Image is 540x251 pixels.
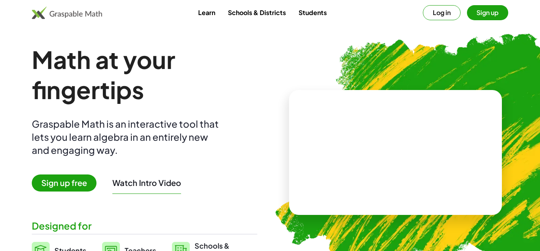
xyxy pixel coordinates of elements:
[192,5,222,20] a: Learn
[112,178,181,188] button: Watch Intro Video
[32,44,257,105] h1: Math at your fingertips
[423,5,461,20] button: Log in
[32,174,96,192] span: Sign up free
[467,5,508,20] button: Sign up
[32,117,222,157] div: Graspable Math is an interactive tool that lets you learn algebra in an entirely new and engaging...
[222,5,292,20] a: Schools & Districts
[336,123,455,182] video: What is this? This is dynamic math notation. Dynamic math notation plays a central role in how Gr...
[292,5,333,20] a: Students
[32,219,257,232] div: Designed for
